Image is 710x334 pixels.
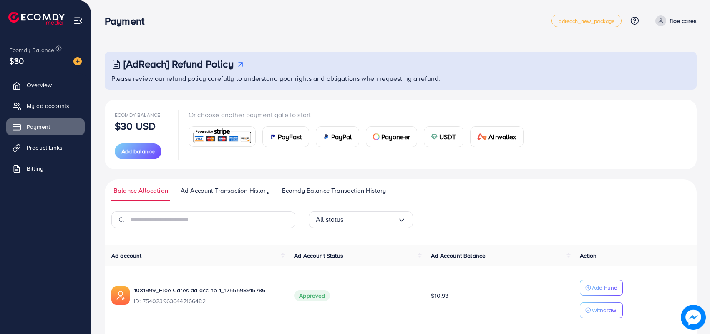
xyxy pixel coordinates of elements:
a: Billing [6,160,85,177]
span: My ad accounts [27,102,69,110]
img: card [431,133,438,140]
img: card [477,133,487,140]
p: Please review our refund policy carefully to understand your rights and obligations when requesti... [111,73,692,83]
button: Add balance [115,143,161,159]
span: Payment [27,123,50,131]
span: All status [316,213,344,226]
input: Search for option [344,213,398,226]
p: Withdraw [592,305,616,315]
a: floe cares [652,15,697,26]
span: Ecomdy Balance Transaction History [282,186,386,195]
img: card [191,128,253,146]
span: Airwallex [488,132,516,142]
span: ID: 7540239636447166482 [134,297,281,305]
span: USDT [439,132,456,142]
p: Add Fund [592,283,617,293]
p: Or choose another payment gate to start [189,110,530,120]
span: Ecomdy Balance [115,111,160,118]
a: cardPayFast [262,126,309,147]
a: adreach_new_package [551,15,622,27]
a: cardAirwallex [470,126,524,147]
img: image [73,57,82,65]
span: $10.93 [431,291,448,300]
img: menu [73,16,83,25]
a: My ad accounts [6,98,85,114]
span: Add balance [121,147,155,156]
h3: [AdReach] Refund Policy [123,58,234,70]
span: Ad Account Balance [431,251,486,260]
a: cardPayoneer [366,126,417,147]
h3: Payment [105,15,151,27]
span: Ad Account Status [294,251,343,260]
p: $30 USD [115,121,156,131]
a: card [189,126,256,147]
img: ic-ads-acc.e4c84228.svg [111,286,130,305]
img: card [373,133,380,140]
button: Add Fund [580,280,623,296]
span: PayPal [331,132,352,142]
a: cardUSDT [424,126,463,147]
span: Overview [27,81,52,89]
img: image [682,306,705,329]
a: 1031999_Floe Cares ad acc no 1_1755598915786 [134,286,281,294]
span: $30 [9,55,24,67]
span: Action [580,251,597,260]
span: Approved [294,290,330,301]
img: card [323,133,330,140]
span: Ecomdy Balance [9,46,54,54]
span: Balance Allocation [113,186,168,195]
span: PayFast [278,132,302,142]
span: Ad account [111,251,142,260]
a: cardPayPal [316,126,359,147]
img: card [269,133,276,140]
img: logo [8,12,65,25]
span: adreach_new_package [559,18,614,24]
p: floe cares [670,16,697,26]
div: Search for option [309,211,413,228]
button: Withdraw [580,302,623,318]
span: Payoneer [381,132,410,142]
a: Product Links [6,139,85,156]
span: Billing [27,164,43,173]
a: Payment [6,118,85,135]
div: <span class='underline'>1031999_Floe Cares ad acc no 1_1755598915786</span></br>7540239636447166482 [134,286,281,305]
span: Product Links [27,143,63,152]
span: Ad Account Transaction History [181,186,269,195]
a: Overview [6,77,85,93]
